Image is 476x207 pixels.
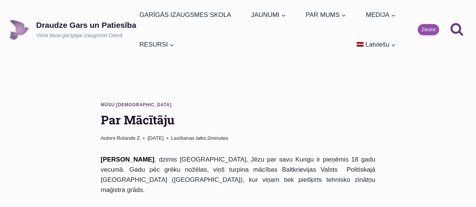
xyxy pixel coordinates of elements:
span: RESURSI [140,39,175,50]
a: Rolands Z [117,135,140,141]
p: Vieta tavai garīgajai izaugsmei Dievā [36,32,136,39]
a: Latviešu [354,30,399,59]
a: Mūsu [DEMOGRAPHIC_DATA] [101,102,172,107]
img: Draudze Gars un Patiesība [9,20,30,40]
h1: Par Mācītāju [101,111,376,129]
span: MEDIJA [366,10,395,20]
span: Latviešu [365,41,389,48]
span: Autors [101,134,116,142]
span: minutes [210,135,228,141]
a: Draudze Gars un PatiesībaVieta tavai garīgajai izaugsmei Dievā [9,20,136,40]
span: PAR MUMS [306,10,346,20]
span: 2 [171,134,228,142]
p: Draudze Gars un Patiesība [36,20,136,30]
strong: [PERSON_NAME] [101,156,155,163]
p: , dzimis [GEOGRAPHIC_DATA], Jēzu par savu Kungu ir pieņēmis 18 gadu vecumā. Gadu pēc grēku nožēla... [101,154,376,195]
a: RESURSI [136,30,178,59]
span: JAUNUMI [251,10,286,20]
time: [DATE] [148,134,164,142]
button: View Search Form [447,20,467,40]
span: Lasīšanas laiks: [171,135,208,141]
a: Ziedot [418,24,439,35]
